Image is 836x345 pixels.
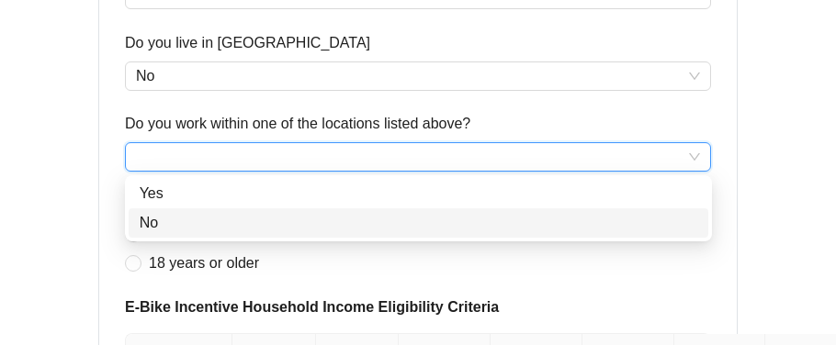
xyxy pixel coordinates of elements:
div: No [129,208,708,238]
label: Do you live in Westchester County [125,32,370,54]
div: Yes [140,183,697,205]
div: Yes [129,179,708,208]
span: E-Bike Incentive Household Income Eligibility Criteria [125,296,711,318]
span: No [136,62,700,90]
label: Do you work within one of the locations listed above? [125,113,470,135]
span: 18 years or older [141,252,266,274]
div: No [140,212,697,234]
